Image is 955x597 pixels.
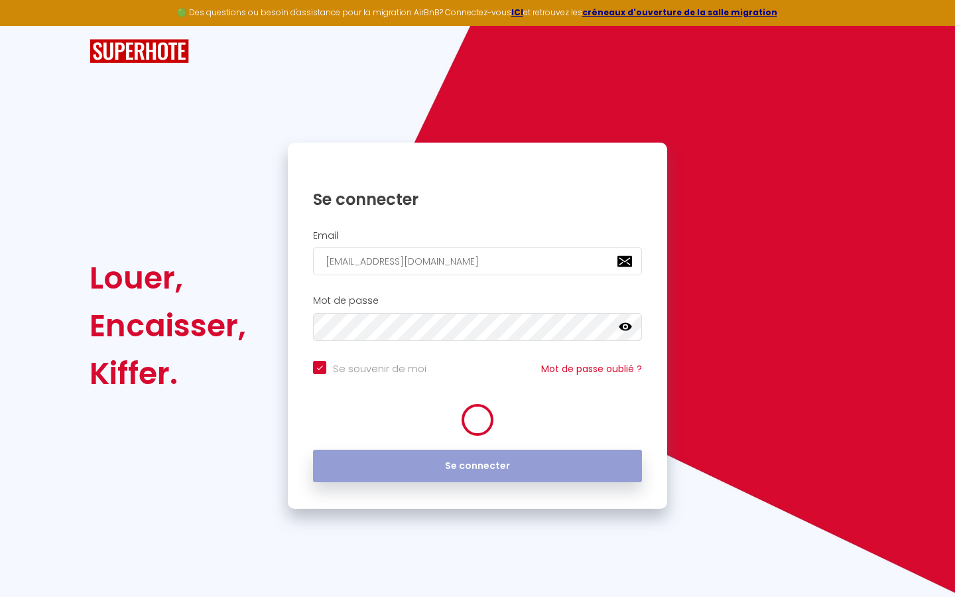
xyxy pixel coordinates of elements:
div: Louer, [90,254,246,302]
div: Encaisser, [90,302,246,350]
a: ICI [511,7,523,18]
button: Se connecter [313,450,642,483]
a: créneaux d'ouverture de la salle migration [582,7,777,18]
a: Mot de passe oublié ? [541,362,642,375]
h2: Mot de passe [313,295,642,306]
img: SuperHote logo [90,39,189,64]
div: Kiffer. [90,350,246,397]
h1: Se connecter [313,189,642,210]
input: Ton Email [313,247,642,275]
button: Ouvrir le widget de chat LiveChat [11,5,50,45]
h2: Email [313,230,642,241]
